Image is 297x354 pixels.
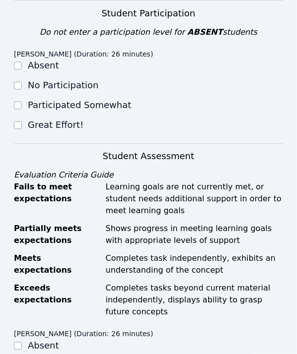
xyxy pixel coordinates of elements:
[14,26,283,38] div: Do not enter a participation level for students
[28,341,59,351] label: Absent
[14,223,100,247] div: Partially meets expectations
[14,328,153,340] legend: [PERSON_NAME] (Duration: 26 minutes)
[106,223,283,247] div: Shows progress in meeting learning goals with appropriate levels of support
[14,170,283,181] div: Evaluation Criteria Guide
[14,150,283,164] h3: Student Assessment
[28,60,59,71] label: Absent
[14,48,153,60] legend: [PERSON_NAME] (Duration: 26 minutes)
[14,6,283,20] h3: Student Participation
[14,181,100,217] div: Fails to meet expectations
[14,283,100,318] div: Exceeds expectations
[28,80,99,91] label: No Participation
[28,120,83,130] label: Great Effort!
[187,27,223,37] span: ABSENT
[106,283,283,318] div: Completes tasks beyond current material independently, displays ability to grasp future concepts
[28,100,131,111] label: Participated Somewhat
[106,181,283,217] div: Learning goals are not currently met, or student needs additional support in order to meet learni...
[14,253,100,277] div: Meets expectations
[106,253,283,277] div: Completes task independently, exhibits an understanding of the concept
